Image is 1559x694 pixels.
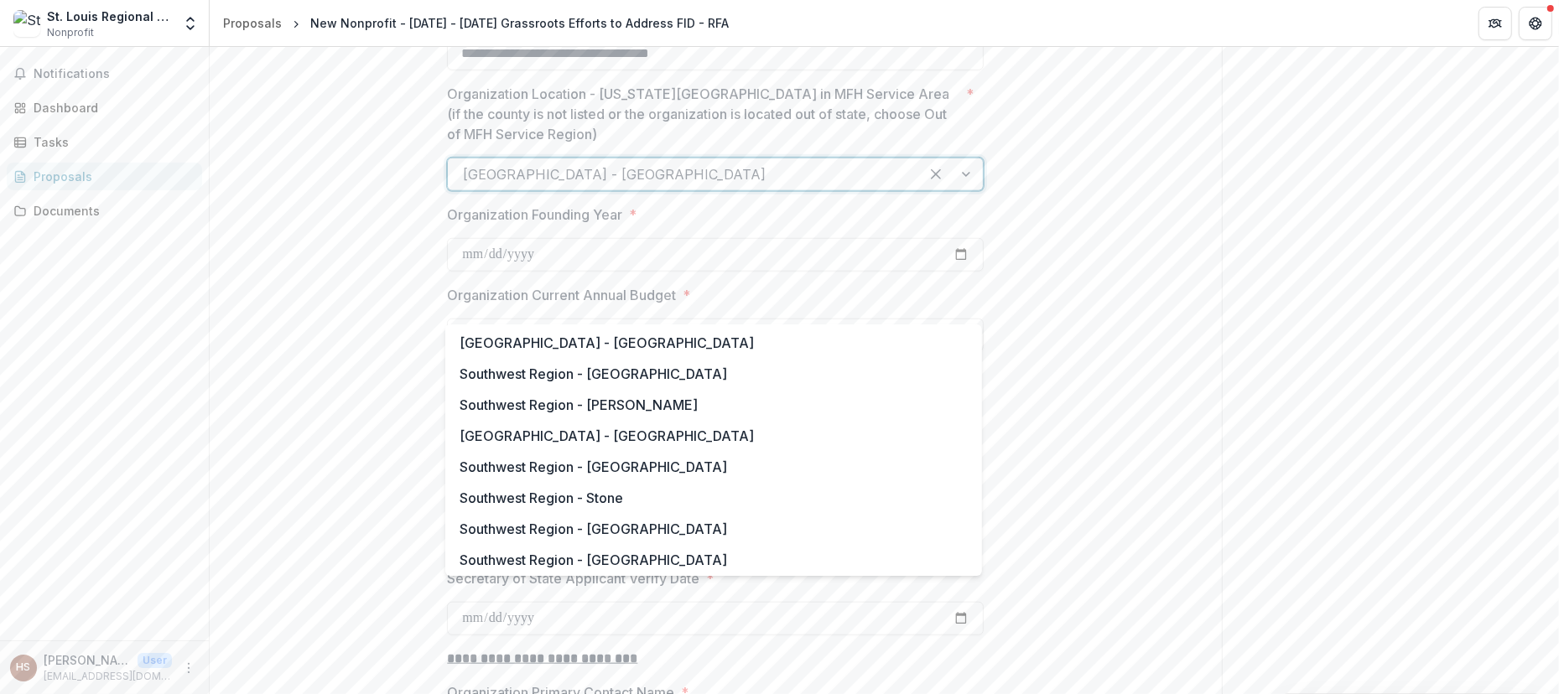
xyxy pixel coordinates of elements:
[445,324,982,576] div: Select options list
[310,14,729,32] div: New Nonprofit - [DATE] - [DATE] Grassroots Efforts to Address FID - RFA
[1478,7,1512,40] button: Partners
[47,8,172,25] div: St. Louis Regional Suicide Prevention Coalition
[449,359,979,390] div: Southwest Region - [GEOGRAPHIC_DATA]
[7,197,202,225] a: Documents
[7,94,202,122] a: Dashboard
[179,658,199,678] button: More
[449,514,979,545] div: Southwest Region - [GEOGRAPHIC_DATA]
[447,84,959,144] p: Organization Location - [US_STATE][GEOGRAPHIC_DATA] in MFH Service Area (if the county is not lis...
[34,133,189,151] div: Tasks
[34,168,189,185] div: Proposals
[47,25,94,40] span: Nonprofit
[179,7,202,40] button: Open entity switcher
[34,67,195,81] span: Notifications
[447,285,676,305] p: Organization Current Annual Budget
[7,128,202,156] a: Tasks
[449,421,979,452] div: [GEOGRAPHIC_DATA] - [GEOGRAPHIC_DATA]
[1519,7,1552,40] button: Get Help
[17,662,31,673] div: Hannah Schleicher
[13,10,40,37] img: St. Louis Regional Suicide Prevention Coalition
[449,545,979,576] div: Southwest Region - [GEOGRAPHIC_DATA]
[7,60,202,87] button: Notifications
[223,14,282,32] div: Proposals
[7,163,202,190] a: Proposals
[447,568,699,588] p: Secretary of State Applicant Verify Date
[138,653,172,668] p: User
[44,669,172,684] p: [EMAIL_ADDRESS][DOMAIN_NAME]
[449,452,979,483] div: Southwest Region - [GEOGRAPHIC_DATA]
[449,483,979,514] div: Southwest Region - Stone
[447,205,622,225] p: Organization Founding Year
[922,161,949,188] div: Clear selected options
[44,651,131,669] p: [PERSON_NAME]
[216,11,735,35] nav: breadcrumb
[449,328,979,359] div: [GEOGRAPHIC_DATA] - [GEOGRAPHIC_DATA]
[449,390,979,421] div: Southwest Region - [PERSON_NAME]
[34,99,189,117] div: Dashboard
[216,11,288,35] a: Proposals
[34,202,189,220] div: Documents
